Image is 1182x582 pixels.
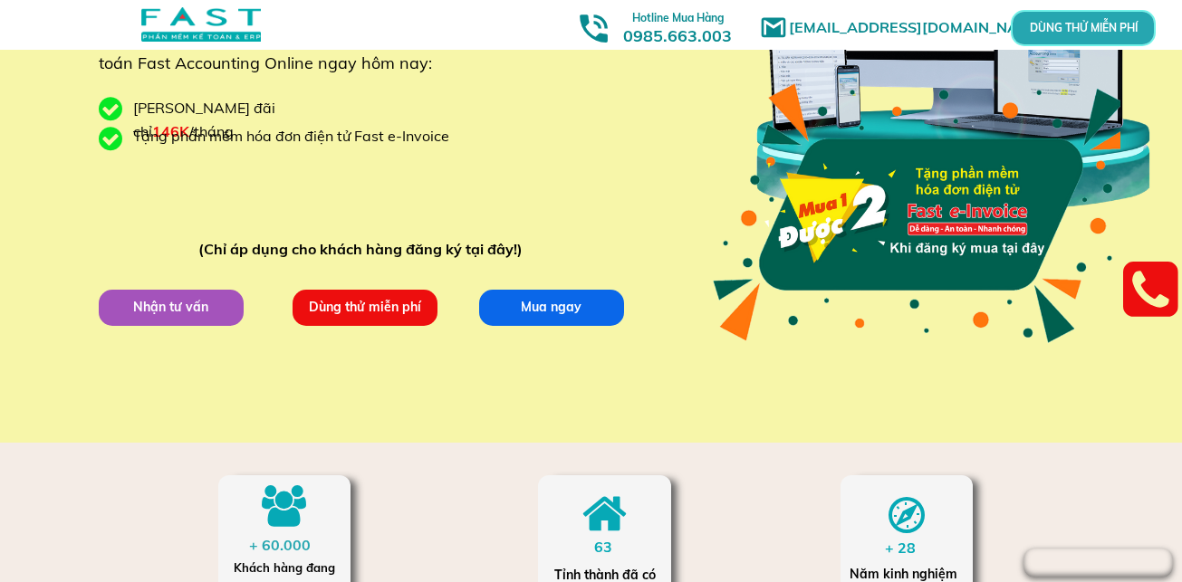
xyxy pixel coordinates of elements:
p: DÙNG THỬ MIỄN PHÍ [1062,24,1105,33]
div: Tặng phần mềm hóa đơn điện tử Fast e-Invoice [133,125,463,148]
div: 63 [594,536,629,559]
span: 146K [152,122,189,140]
span: Hotline Mua Hàng [632,11,724,24]
div: + 60.000 [249,534,320,558]
p: Dùng thử miễn phí [292,289,437,325]
h3: 0985.663.003 [603,6,752,45]
h1: [EMAIL_ADDRESS][DOMAIN_NAME] [789,16,1056,40]
p: Nhận tư vấn [98,289,243,325]
div: [PERSON_NAME] đãi chỉ /tháng [133,97,369,143]
div: (Chỉ áp dụng cho khách hàng đăng ký tại đây!) [198,238,531,262]
div: + 28 [885,537,933,560]
p: Mua ngay [478,289,623,325]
